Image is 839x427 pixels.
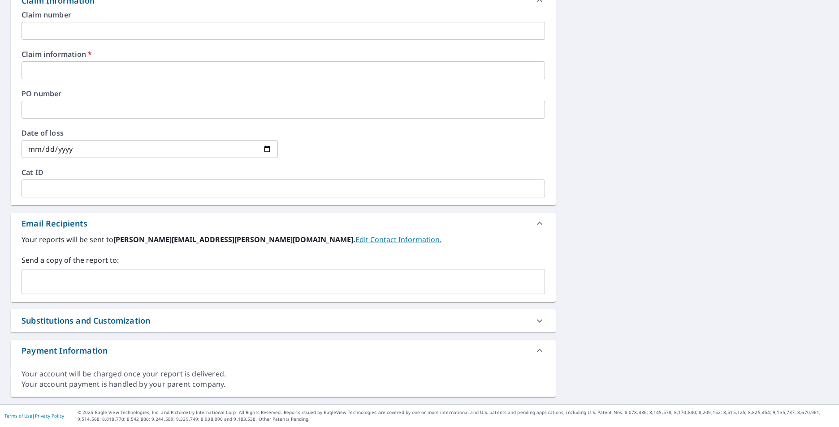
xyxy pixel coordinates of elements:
[22,169,545,176] label: Cat ID
[22,369,545,379] div: Your account will be charged once your report is delivered.
[11,340,556,361] div: Payment Information
[22,51,545,58] label: Claim information
[11,309,556,332] div: Substitutions and Customization
[22,218,87,230] div: Email Recipients
[22,129,278,137] label: Date of loss
[22,315,150,327] div: Substitutions and Customization
[113,235,355,244] b: [PERSON_NAME][EMAIL_ADDRESS][PERSON_NAME][DOMAIN_NAME].
[22,255,545,265] label: Send a copy of the report to:
[22,11,545,18] label: Claim number
[35,413,64,419] a: Privacy Policy
[355,235,441,244] a: EditContactInfo
[22,234,545,245] label: Your reports will be sent to
[22,90,545,97] label: PO number
[11,213,556,234] div: Email Recipients
[22,379,545,389] div: Your account payment is handled by your parent company.
[4,413,32,419] a: Terms of Use
[78,409,835,423] p: © 2025 Eagle View Technologies, Inc. and Pictometry International Corp. All Rights Reserved. Repo...
[4,413,64,418] p: |
[22,345,108,357] div: Payment Information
